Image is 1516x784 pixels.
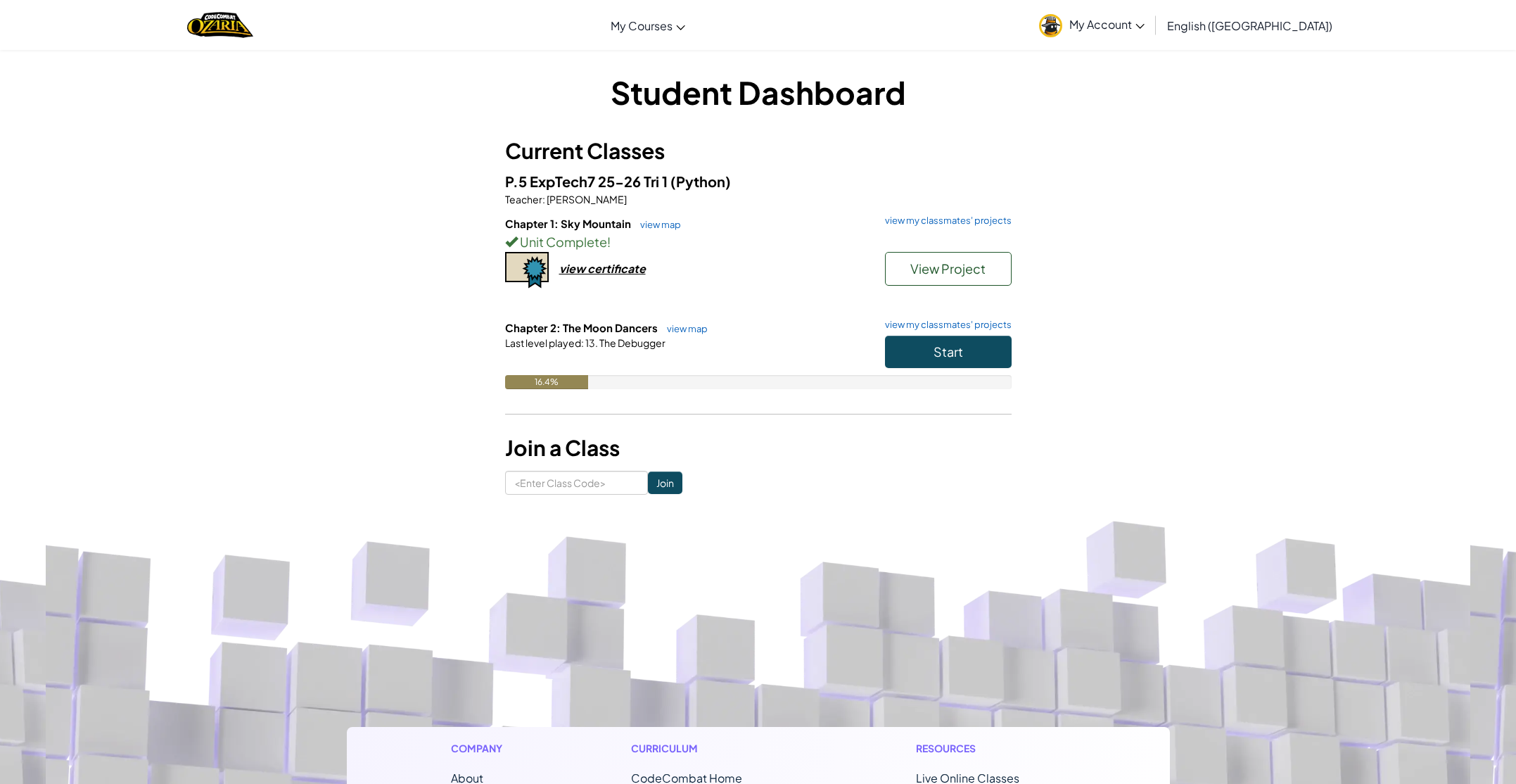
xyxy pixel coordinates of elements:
[1160,6,1339,44] a: English ([GEOGRAPHIC_DATA])
[505,217,633,230] span: Chapter 1: Sky Mountain
[633,219,681,230] a: view map
[1069,17,1145,32] span: My Account
[878,320,1012,329] a: view my classmates' projects
[505,432,1012,464] h3: Join a Class
[934,343,963,360] span: Start
[648,472,682,494] input: Join
[604,6,692,44] a: My Courses
[505,471,648,495] input: <Enter Class Code>
[542,193,545,206] span: :
[660,323,708,334] a: view map
[631,741,801,756] h1: Curriculum
[187,11,253,39] img: Home
[505,252,549,289] img: certificate-icon.png
[518,234,607,250] span: Unit Complete
[598,336,665,349] span: The Debugger
[505,261,646,276] a: view certificate
[187,11,253,39] a: Ozaria by CodeCombat logo
[607,234,611,250] span: !
[505,172,670,190] span: P.5 ExpTech7 25-26 Tri 1
[611,18,673,33] span: My Courses
[1039,14,1062,37] img: avatar
[505,375,588,389] div: 16.4%
[559,261,646,276] div: view certificate
[1167,18,1332,33] span: English ([GEOGRAPHIC_DATA])
[584,336,598,349] span: 13.
[885,336,1012,368] button: Start
[910,260,986,277] span: View Project
[581,336,584,349] span: :
[505,70,1012,114] h1: Student Dashboard
[1032,3,1152,47] a: My Account
[670,172,731,190] span: (Python)
[505,321,660,334] span: Chapter 2: The Moon Dancers
[505,135,1012,167] h3: Current Classes
[885,252,1012,286] button: View Project
[545,193,627,206] span: [PERSON_NAME]
[878,216,1012,225] a: view my classmates' projects
[451,741,516,756] h1: Company
[505,193,542,206] span: Teacher
[505,336,581,349] span: Last level played
[916,741,1066,756] h1: Resources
